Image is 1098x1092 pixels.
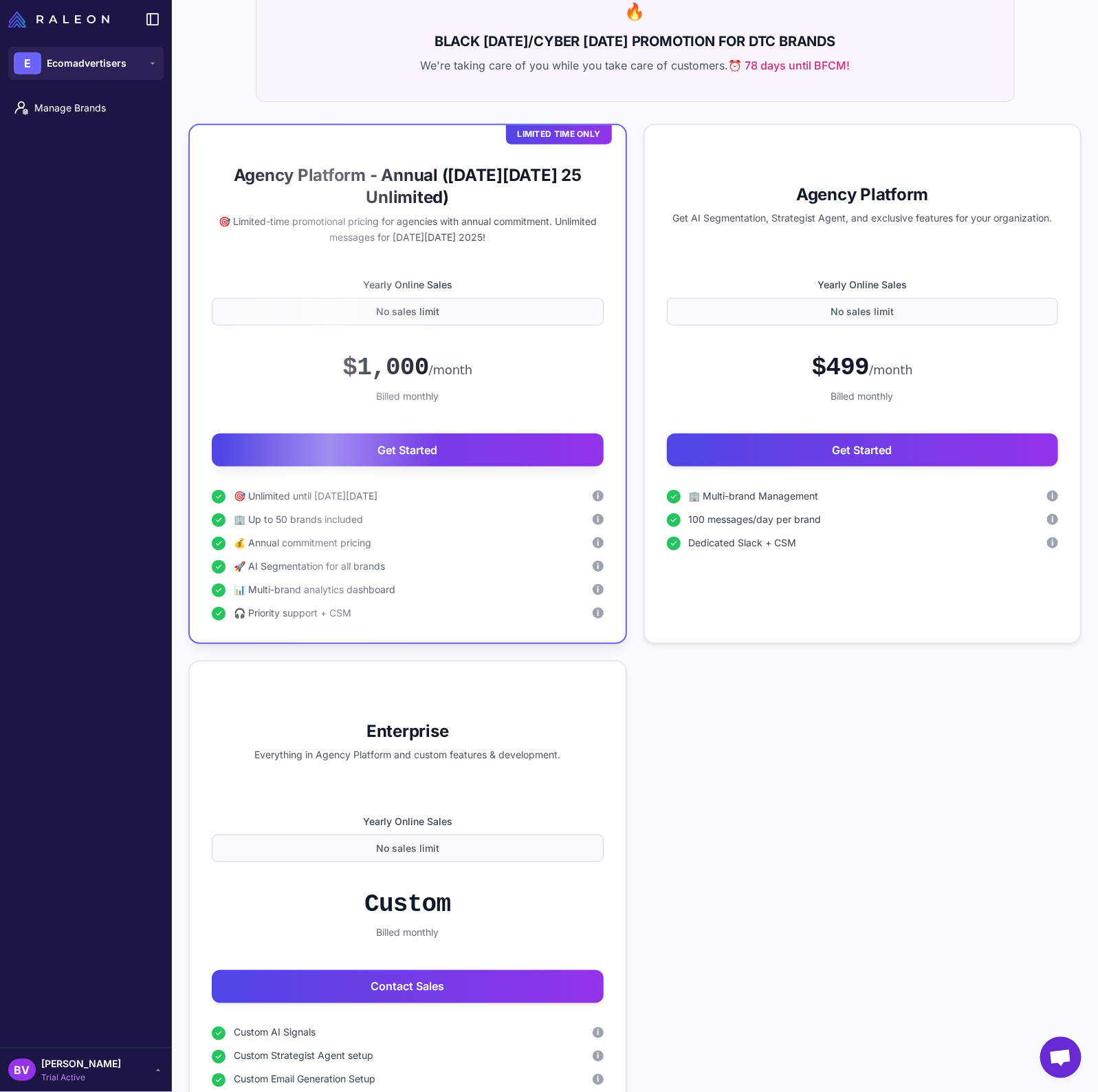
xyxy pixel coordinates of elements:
[831,304,894,319] span: No sales limit
[597,584,599,596] span: i
[625,1,646,21] span: 🔥
[273,31,998,52] h2: BLACK [DATE]/CYBER [DATE] PROMOTION FOR DTC BRANDS
[667,389,1059,404] div: Billed monthly
[234,1072,375,1087] span: Custom Email Generation Setup
[506,124,611,144] div: Limited Time Only
[812,352,913,383] div: $499
[429,363,472,377] span: /month
[47,56,127,71] span: Ecomadvertisers
[597,1050,599,1062] span: i
[8,11,109,28] img: Raleon Logo
[41,1071,121,1084] span: Trial Active
[376,304,439,319] span: No sales limit
[728,57,850,74] span: ⏰ 78 days until BFCM!
[212,277,604,292] label: Yearly Online Sales
[667,433,1059,467] button: Get Started
[597,1073,599,1086] span: i
[597,537,599,549] span: i
[234,512,363,527] span: 🏢 Up to 50 brands included
[212,389,604,404] div: Billed monthly
[1052,490,1054,502] span: i
[342,352,472,383] div: $1,000
[212,747,604,763] p: Everything in Agency Platform and custom features & development.
[234,535,371,550] span: 💰 Annual commitment pricing
[212,214,604,246] p: 🎯 Limited-time promotional pricing for agencies with annual commitment. Unlimited messages for [D...
[667,277,1059,292] label: Yearly Online Sales
[234,606,351,621] span: 🎧 Priority support + CSM
[8,1059,36,1081] div: BV
[212,925,604,941] div: Billed monthly
[597,1027,599,1039] span: i
[234,489,377,504] span: 🎯 Unlimited until [DATE][DATE]
[689,489,819,504] span: 🏢 Multi-brand Management
[273,57,998,74] p: We're taking care of you while you take care of customers.
[8,47,164,80] button: EEcomadvertisers
[667,211,1059,226] p: Get AI Segmentation, Strategist Agent, and exclusive features for your organization.
[869,363,912,377] span: /month
[597,513,599,526] span: i
[689,535,797,550] span: Dedicated Slack + CSM
[689,512,822,527] span: 100 messages/day per brand
[597,560,599,572] span: i
[234,559,385,574] span: 🚀 AI Segmentation for all brands
[1040,1037,1081,1078] div: Open chat
[234,1049,373,1064] span: Custom Strategist Agent setup
[597,490,599,502] span: i
[1052,513,1054,526] span: i
[667,184,1059,206] h3: Agency Platform
[14,52,41,74] div: E
[212,164,604,208] h3: Agency Platform - Annual ([DATE][DATE] 25 Unlimited)
[212,814,604,829] label: Yearly Online Sales
[212,970,604,1003] button: Contact Sales
[212,720,604,742] h3: Enterprise
[1052,537,1054,549] span: i
[8,11,115,28] a: Raleon Logo
[376,841,439,856] span: No sales limit
[34,100,155,116] span: Manage Brands
[234,582,395,597] span: 📊 Multi-brand analytics dashboard
[6,94,166,122] a: Manage Brands
[597,607,599,619] span: i
[212,433,604,467] button: Get Started
[364,889,450,920] div: Custom
[41,1056,121,1071] span: [PERSON_NAME]
[234,1025,316,1040] span: Custom AI Signals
